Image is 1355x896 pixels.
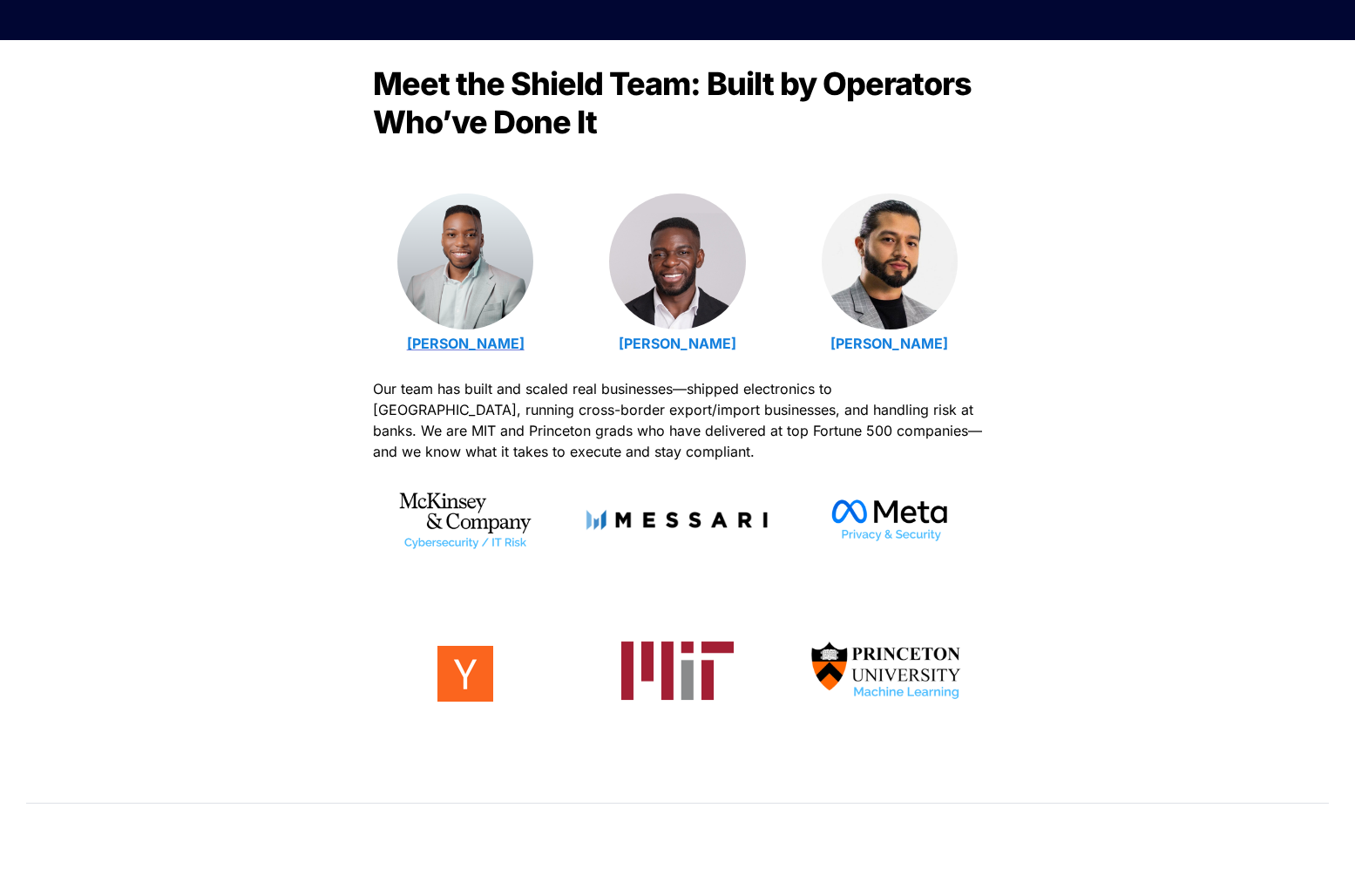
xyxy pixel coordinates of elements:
[830,335,948,352] a: [PERSON_NAME]
[619,335,736,352] a: [PERSON_NAME]
[407,335,525,352] a: [PERSON_NAME]
[373,64,978,141] span: Meet the Shield Team: Built by Operators Who’ve Done It
[373,380,986,460] span: Our team has built and scaled real businesses—shipped electronics to [GEOGRAPHIC_DATA], running c...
